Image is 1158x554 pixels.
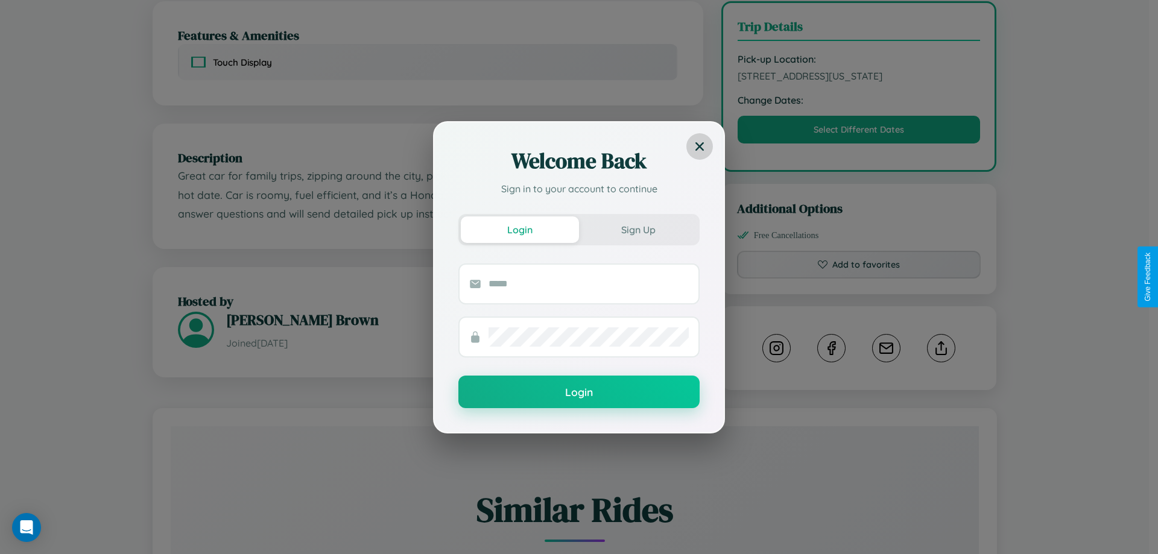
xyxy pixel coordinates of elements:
div: Open Intercom Messenger [12,513,41,542]
h2: Welcome Back [458,146,700,175]
button: Sign Up [579,216,697,243]
button: Login [461,216,579,243]
p: Sign in to your account to continue [458,181,700,196]
div: Give Feedback [1144,253,1152,301]
button: Login [458,376,700,408]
